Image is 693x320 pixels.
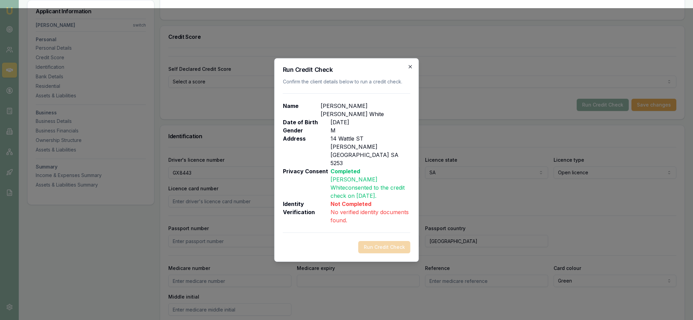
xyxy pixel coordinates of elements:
p: No verified identity documents found. [331,208,410,224]
p: Date of Birth [283,118,331,126]
p: Identity Verification [283,200,331,224]
p: 14 Wattle ST [PERSON_NAME][GEOGRAPHIC_DATA] SA 5253 [331,134,410,167]
p: Not Completed [331,200,410,208]
p: Name [283,102,321,118]
p: Confirm the client details below to run a credit check. [283,78,410,85]
p: Address [283,134,331,167]
p: Gender [283,126,331,134]
p: [DATE] [331,118,349,126]
p: M [331,126,336,134]
p: Completed [331,167,410,175]
h2: Run Credit Check [283,67,410,73]
p: [PERSON_NAME] [PERSON_NAME] White [321,102,410,118]
p: [PERSON_NAME] White consented to the credit check on [DATE] . [331,175,410,200]
p: Privacy Consent [283,167,331,200]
